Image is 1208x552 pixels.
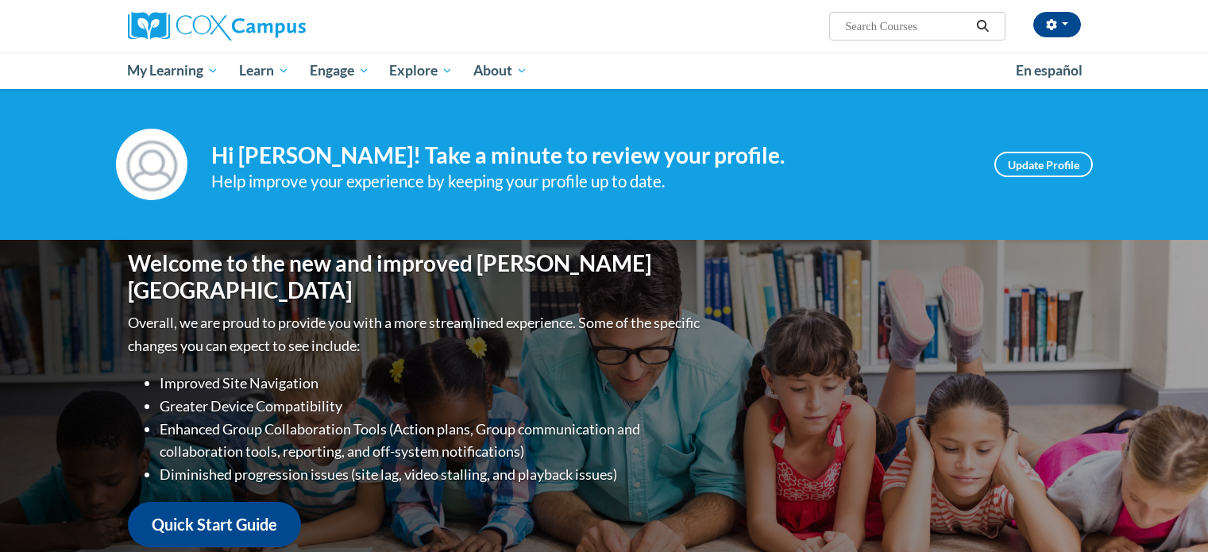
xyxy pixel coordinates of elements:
[127,61,218,80] span: My Learning
[994,152,1093,177] a: Update Profile
[1005,54,1093,87] a: En español
[229,52,299,89] a: Learn
[1033,12,1081,37] button: Account Settings
[128,250,704,303] h1: Welcome to the new and improved [PERSON_NAME][GEOGRAPHIC_DATA]
[128,12,306,41] img: Cox Campus
[160,418,704,464] li: Enhanced Group Collaboration Tools (Action plans, Group communication and collaboration tools, re...
[160,395,704,418] li: Greater Device Compatibility
[128,12,430,41] a: Cox Campus
[160,463,704,486] li: Diminished progression issues (site lag, video stalling, and playback issues)
[971,17,994,36] button: Search
[104,52,1105,89] div: Main menu
[128,311,704,357] p: Overall, we are proud to provide you with a more streamlined experience. Some of the specific cha...
[299,52,380,89] a: Engage
[128,502,301,547] a: Quick Start Guide
[211,142,971,169] h4: Hi [PERSON_NAME]! Take a minute to review your profile.
[1016,62,1083,79] span: En español
[211,168,971,195] div: Help improve your experience by keeping your profile up to date.
[118,52,230,89] a: My Learning
[310,61,369,80] span: Engage
[160,372,704,395] li: Improved Site Navigation
[843,17,971,36] input: Search Courses
[379,52,463,89] a: Explore
[473,61,527,80] span: About
[1144,488,1195,539] iframe: Button to launch messaging window
[116,129,187,200] img: Profile Image
[389,61,453,80] span: Explore
[463,52,538,89] a: About
[239,61,289,80] span: Learn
